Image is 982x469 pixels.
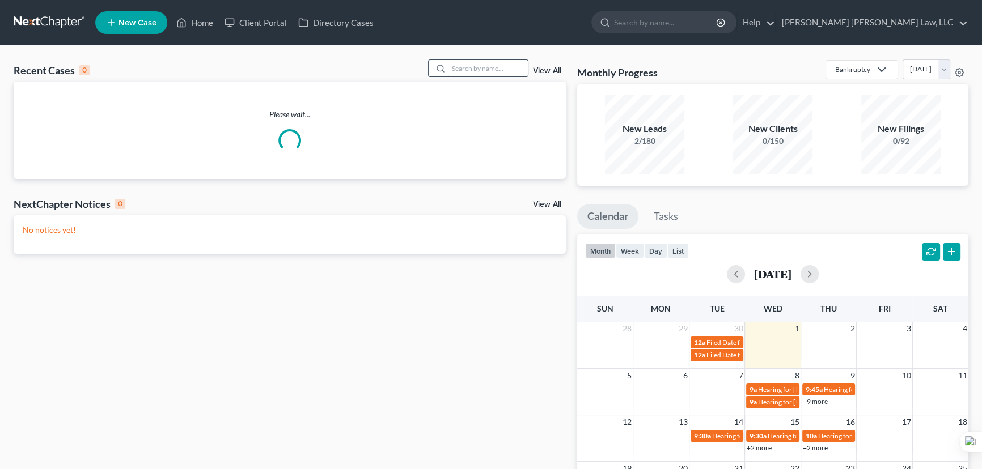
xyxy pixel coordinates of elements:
[597,304,613,313] span: Sun
[667,243,689,258] button: list
[712,432,899,440] span: Hearing for [US_STATE] Safety Association of Timbermen - Self I
[750,385,757,394] span: 9a
[694,351,705,359] span: 12a
[794,369,801,382] span: 8
[14,197,125,211] div: NextChapter Notices
[585,243,616,258] button: month
[694,432,711,440] span: 9:30a
[605,135,684,147] div: 2/180
[14,109,566,120] p: Please wait...
[577,66,658,79] h3: Monthly Progress
[115,199,125,209] div: 0
[806,385,823,394] span: 9:45a
[754,268,791,280] h2: [DATE]
[957,415,968,429] span: 18
[794,322,801,335] span: 1
[733,122,812,135] div: New Clients
[694,338,705,347] span: 12a
[806,432,817,440] span: 10a
[835,65,870,74] div: Bankruptcy
[820,304,837,313] span: Thu
[818,432,907,440] span: Hearing for [PERSON_NAME]
[14,63,90,77] div: Recent Cases
[733,135,812,147] div: 0/150
[861,135,941,147] div: 0/92
[577,204,638,229] a: Calendar
[651,304,671,313] span: Mon
[849,322,856,335] span: 2
[849,369,856,382] span: 9
[118,19,156,27] span: New Case
[933,304,947,313] span: Sat
[733,322,744,335] span: 30
[79,65,90,75] div: 0
[768,432,954,440] span: Hearing for [US_STATE] Safety Association of Timbermen - Self I
[750,432,767,440] span: 9:30a
[621,322,633,335] span: 28
[533,201,561,208] a: View All
[737,12,775,33] a: Help
[706,351,801,359] span: Filed Date for [PERSON_NAME]
[861,122,941,135] div: New Filings
[763,304,782,313] span: Wed
[824,385,912,394] span: Hearing for [PERSON_NAME]
[803,444,828,452] a: +2 more
[957,369,968,382] span: 11
[776,12,968,33] a: [PERSON_NAME] [PERSON_NAME] Law, LLC
[758,385,846,394] span: Hearing for [PERSON_NAME]
[626,369,633,382] span: 5
[733,415,744,429] span: 14
[901,415,912,429] span: 17
[533,67,561,75] a: View All
[23,224,557,236] p: No notices yet!
[803,397,828,406] a: +9 more
[678,322,689,335] span: 29
[750,398,757,406] span: 9a
[678,415,689,429] span: 13
[747,444,772,452] a: +2 more
[789,415,801,429] span: 15
[879,304,891,313] span: Fri
[621,415,633,429] span: 12
[219,12,293,33] a: Client Portal
[706,338,801,347] span: Filed Date for [PERSON_NAME]
[644,204,688,229] a: Tasks
[616,243,644,258] button: week
[293,12,379,33] a: Directory Cases
[171,12,219,33] a: Home
[614,12,718,33] input: Search by name...
[901,369,912,382] span: 10
[905,322,912,335] span: 3
[962,322,968,335] span: 4
[448,60,528,76] input: Search by name...
[709,304,724,313] span: Tue
[644,243,667,258] button: day
[605,122,684,135] div: New Leads
[845,415,856,429] span: 16
[682,369,689,382] span: 6
[758,398,846,406] span: Hearing for [PERSON_NAME]
[738,369,744,382] span: 7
